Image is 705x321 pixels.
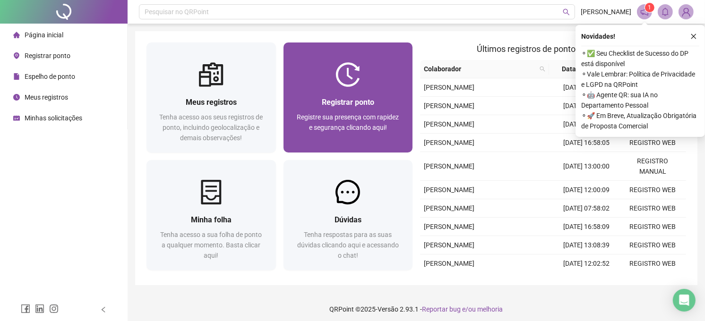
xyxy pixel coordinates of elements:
span: Página inicial [25,31,63,39]
span: [PERSON_NAME] [581,7,631,17]
span: [PERSON_NAME] [424,223,474,230]
span: facebook [21,304,30,313]
span: left [100,306,107,313]
span: Tenha acesso a sua folha de ponto a qualquer momento. Basta clicar aqui! [160,231,262,259]
span: Registre sua presença com rapidez e segurança clicando aqui! [297,113,399,131]
span: [PERSON_NAME] [424,204,474,212]
span: [PERSON_NAME] [424,162,474,170]
a: Minha folhaTenha acesso a sua folha de ponto a qualquer momento. Basta clicar aqui! [146,160,276,270]
span: instagram [49,304,59,313]
td: REGISTRO WEB [619,134,686,152]
span: [PERSON_NAME] [424,186,474,194]
span: close [690,33,697,40]
span: schedule [13,115,20,121]
span: Tenha respostas para as suas dúvidas clicando aqui e acessando o chat! [297,231,399,259]
span: Últimos registros de ponto sincronizados [477,44,629,54]
span: [PERSON_NAME] [424,241,474,249]
th: Data/Hora [549,60,614,78]
span: [PERSON_NAME] [424,260,474,267]
div: Open Intercom Messenger [673,289,696,312]
td: REGISTRO WEB [619,218,686,236]
span: 1 [648,4,652,11]
span: Tenha acesso aos seus registros de ponto, incluindo geolocalização e demais observações! [159,113,263,142]
span: notification [640,8,649,16]
td: REGISTRO MANUAL [619,152,686,181]
td: [DATE] 12:00:09 [553,181,620,199]
sup: 1 [645,3,654,12]
span: ⚬ 🚀 Em Breve, Atualização Obrigatória de Proposta Comercial [581,110,699,131]
span: Reportar bug e/ou melhoria [422,305,503,313]
span: [PERSON_NAME] [424,139,474,146]
span: Registrar ponto [25,52,70,59]
span: ⚬ ✅ Seu Checklist de Sucesso do DP está disponível [581,48,699,69]
td: [DATE] 16:58:09 [553,218,620,236]
td: [DATE] 13:01:09 [553,78,620,97]
span: file [13,73,20,80]
span: [PERSON_NAME] [424,120,474,128]
img: 94546 [679,5,693,19]
span: Registrar ponto [322,98,374,107]
a: Meus registrosTenha acesso aos seus registros de ponto, incluindo geolocalização e demais observa... [146,42,276,152]
td: [DATE] 12:02:52 [553,254,620,273]
td: [DATE] 13:08:39 [553,236,620,254]
span: Novidades ! [581,31,615,42]
span: Meus registros [186,98,237,107]
td: [DATE] 07:58:02 [553,199,620,218]
td: [DATE] 08:02:52 [553,115,620,134]
span: Versão [378,305,399,313]
td: REGISTRO WEB [619,254,686,273]
a: Registrar pontoRegistre sua presença com rapidez e segurança clicando aqui! [284,42,413,152]
span: Minha folha [191,215,232,224]
td: [DATE] 11:59:58 [553,97,620,115]
span: ⚬ 🤖 Agente QR: sua IA no Departamento Pessoal [581,90,699,110]
span: environment [13,52,20,59]
span: [PERSON_NAME] [424,84,474,91]
span: bell [661,8,670,16]
span: linkedin [35,304,44,313]
td: REGISTRO WEB [619,181,686,199]
td: [DATE] 16:58:05 [553,134,620,152]
td: REGISTRO WEB [619,236,686,254]
span: clock-circle [13,94,20,101]
span: Dúvidas [335,215,361,224]
span: ⚬ Vale Lembrar: Política de Privacidade e LGPD na QRPoint [581,69,699,90]
span: Espelho de ponto [25,73,75,80]
a: DúvidasTenha respostas para as suas dúvidas clicando aqui e acessando o chat! [284,160,413,270]
span: Minhas solicitações [25,114,82,122]
td: [DATE] 13:00:00 [553,152,620,181]
span: search [540,66,545,72]
span: [PERSON_NAME] [424,102,474,110]
span: Meus registros [25,93,68,101]
span: home [13,32,20,38]
span: Colaborador [424,64,536,74]
td: REGISTRO WEB [619,199,686,218]
span: Data/Hora [553,64,602,74]
span: search [563,8,570,16]
span: search [538,62,547,76]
